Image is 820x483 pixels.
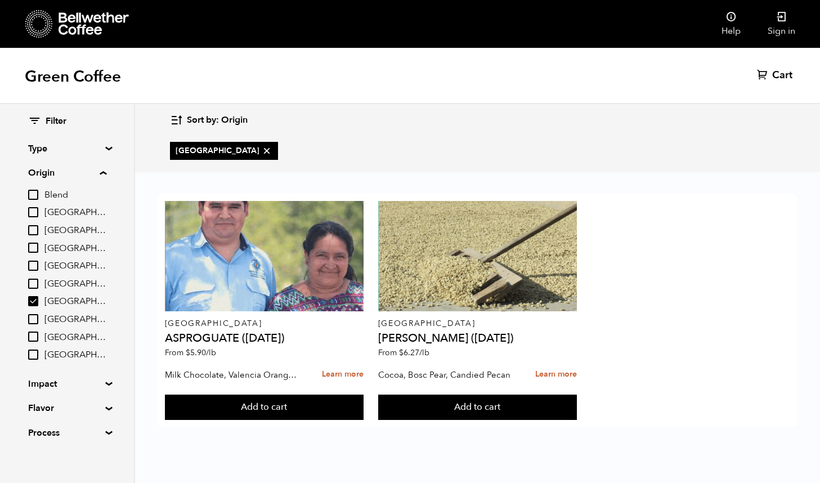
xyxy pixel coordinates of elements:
[206,347,216,358] span: /lb
[44,332,106,344] span: [GEOGRAPHIC_DATA]
[44,189,106,202] span: Blend
[28,190,38,200] input: Blend
[28,314,38,324] input: [GEOGRAPHIC_DATA]
[28,296,38,306] input: [GEOGRAPHIC_DATA]
[186,347,190,358] span: $
[28,225,38,235] input: [GEOGRAPHIC_DATA]
[378,333,577,344] h4: [PERSON_NAME] ([DATE])
[28,350,38,360] input: [GEOGRAPHIC_DATA]
[772,69,792,82] span: Cart
[28,332,38,342] input: [GEOGRAPHIC_DATA]
[186,347,216,358] bdi: 5.90
[378,320,577,328] p: [GEOGRAPHIC_DATA]
[187,114,248,127] span: Sort by: Origin
[165,366,301,383] p: Milk Chocolate, Valencia Orange, Agave
[176,145,272,156] span: [GEOGRAPHIC_DATA]
[419,347,429,358] span: /lb
[165,347,216,358] span: From
[757,69,795,82] a: Cart
[322,363,364,387] a: Learn more
[44,349,106,361] span: [GEOGRAPHIC_DATA]
[44,260,106,272] span: [GEOGRAPHIC_DATA]
[28,401,106,415] summary: Flavor
[378,395,577,421] button: Add to cart
[28,243,38,253] input: [GEOGRAPHIC_DATA]
[28,377,106,391] summary: Impact
[399,347,429,358] bdi: 6.27
[44,243,106,255] span: [GEOGRAPHIC_DATA]
[44,225,106,237] span: [GEOGRAPHIC_DATA]
[44,314,106,326] span: [GEOGRAPHIC_DATA]
[165,320,364,328] p: [GEOGRAPHIC_DATA]
[28,426,106,440] summary: Process
[44,207,106,219] span: [GEOGRAPHIC_DATA]
[399,347,404,358] span: $
[28,279,38,289] input: [GEOGRAPHIC_DATA]
[535,363,577,387] a: Learn more
[46,115,66,128] span: Filter
[28,166,106,180] summary: Origin
[170,107,248,133] button: Sort by: Origin
[378,366,514,383] p: Cocoa, Bosc Pear, Candied Pecan
[44,278,106,290] span: [GEOGRAPHIC_DATA]
[25,66,121,87] h1: Green Coffee
[165,333,364,344] h4: ASPROGUATE ([DATE])
[165,395,364,421] button: Add to cart
[28,261,38,271] input: [GEOGRAPHIC_DATA]
[28,142,106,155] summary: Type
[44,296,106,308] span: [GEOGRAPHIC_DATA]
[378,347,429,358] span: From
[28,207,38,217] input: [GEOGRAPHIC_DATA]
